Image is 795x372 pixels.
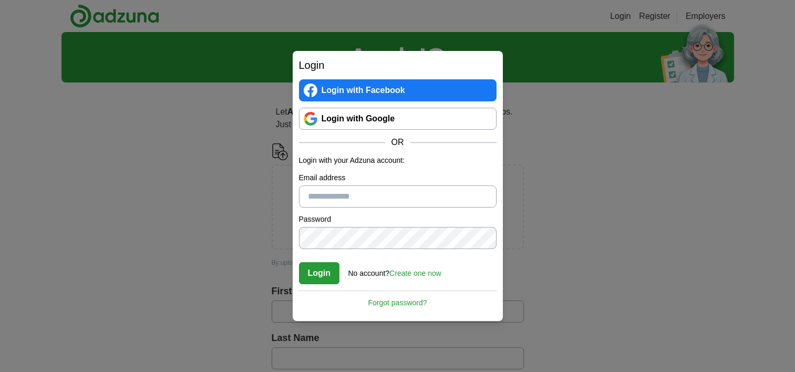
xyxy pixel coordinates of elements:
a: Login with Google [299,108,497,130]
a: Login with Facebook [299,79,497,101]
a: Create one now [389,269,441,277]
a: Forgot password? [299,291,497,308]
h2: Login [299,57,497,73]
p: Login with your Adzuna account: [299,155,497,166]
button: Login [299,262,340,284]
label: Email address [299,172,497,183]
span: OR [385,136,410,149]
label: Password [299,214,497,225]
div: No account? [348,262,441,279]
